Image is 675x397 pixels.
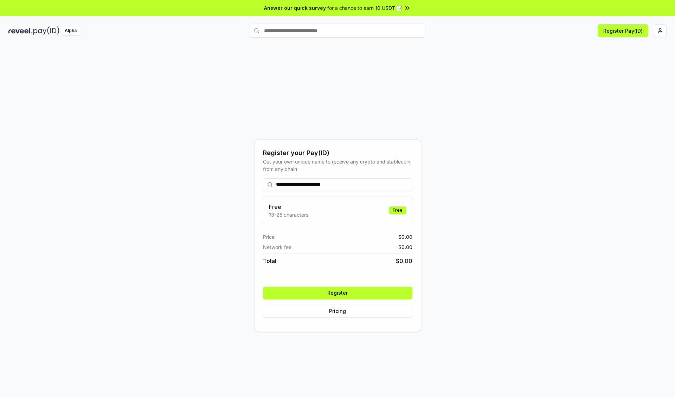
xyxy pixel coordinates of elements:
[598,24,648,37] button: Register Pay(ID)
[263,233,275,241] span: Price
[269,203,308,211] h3: Free
[396,257,412,265] span: $ 0.00
[263,158,412,173] div: Get your own unique name to receive any crypto and stablecoin, from any chain
[8,26,32,35] img: reveel_dark
[263,257,276,265] span: Total
[398,233,412,241] span: $ 0.00
[389,206,406,214] div: Free
[263,148,412,158] div: Register your Pay(ID)
[269,211,308,218] p: 13-25 characters
[61,26,81,35] div: Alpha
[327,4,403,12] span: for a chance to earn 10 USDT 📝
[263,305,412,318] button: Pricing
[264,4,326,12] span: Answer our quick survey
[398,243,412,251] span: $ 0.00
[263,243,291,251] span: Network fee
[263,287,412,299] button: Register
[33,26,59,35] img: pay_id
